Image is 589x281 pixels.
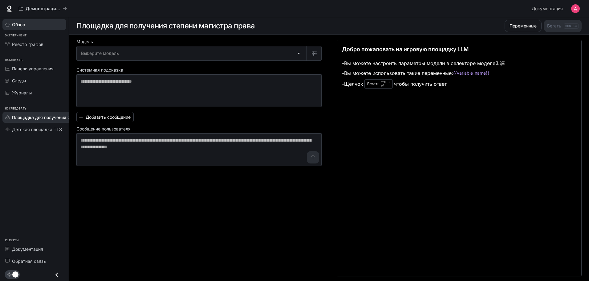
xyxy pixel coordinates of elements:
font: Следы [12,78,26,83]
img: Аватар пользователя [571,4,580,13]
font: Площадка для получения степени магистра права [12,115,120,120]
font: ⏎ [381,84,384,88]
a: Площадка для получения степени магистра права [2,112,122,123]
a: Обзор [2,19,66,30]
font: Бегать [367,81,380,86]
button: Закрыть ящик [50,268,64,281]
font: Вы можете настроить параметры модели в селекторе моделей. [344,60,500,66]
font: Детская площадка TTS [12,127,62,132]
font: Реестр графов [12,42,43,47]
button: Все рабочие пространства [16,2,70,15]
a: Журналы [2,87,66,98]
button: Добавить сообщение [76,112,134,122]
font: - [342,70,344,76]
font: Демонстрации искусственного интеллекта в мире [26,6,137,11]
font: Сообщение пользователя [76,126,131,131]
font: Площадка для получения степени магистра права [76,21,255,30]
font: Щелчок [344,81,363,87]
font: - [342,60,344,66]
div: Выберите модель [77,46,307,60]
font: Обзор [12,22,25,27]
font: Модель [76,39,93,44]
font: Исследовать [5,106,26,110]
font: Обратная связь [12,258,46,264]
font: Панели управления [12,66,54,71]
font: Эксперимент [5,33,26,37]
font: Переменные [510,23,537,28]
code: {{variable_name}} [453,70,489,76]
a: Документация [529,2,567,15]
font: Системная подсказка [76,67,123,72]
span: Переключение темного режима [12,271,18,278]
font: CTRL + [381,81,390,84]
a: Следы [2,75,66,86]
font: Выберите модель [81,51,119,56]
font: Добро пожаловать на игровую площадку LLM [342,46,469,52]
button: Аватар пользователя [569,2,582,15]
a: Панели управления [2,63,66,74]
font: Ресурсы [5,238,19,242]
font: Документация [532,6,563,11]
a: Документация [2,244,66,254]
font: чтобы получить ответ [394,81,447,87]
font: Наблюдать [5,58,23,62]
font: Вы можете использовать такие переменные: [344,70,453,76]
a: Реестр графов [2,39,66,50]
font: - [342,81,344,87]
a: Детская площадка TTS [2,124,66,135]
button: Переменные [505,20,542,32]
font: Добавить сообщение [86,114,131,120]
font: Журналы [12,90,32,95]
font: Документация [12,246,43,252]
a: Обратная связь [2,256,66,267]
